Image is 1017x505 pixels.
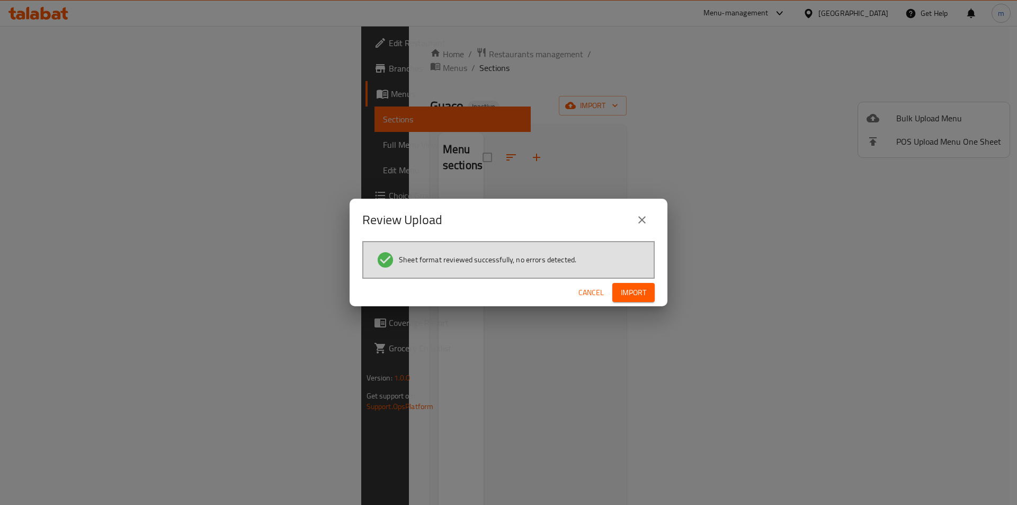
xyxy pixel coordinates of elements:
[574,283,608,303] button: Cancel
[629,207,655,233] button: close
[621,286,646,299] span: Import
[399,254,576,265] span: Sheet format reviewed successfully, no errors detected.
[362,211,442,228] h2: Review Upload
[578,286,604,299] span: Cancel
[612,283,655,303] button: Import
